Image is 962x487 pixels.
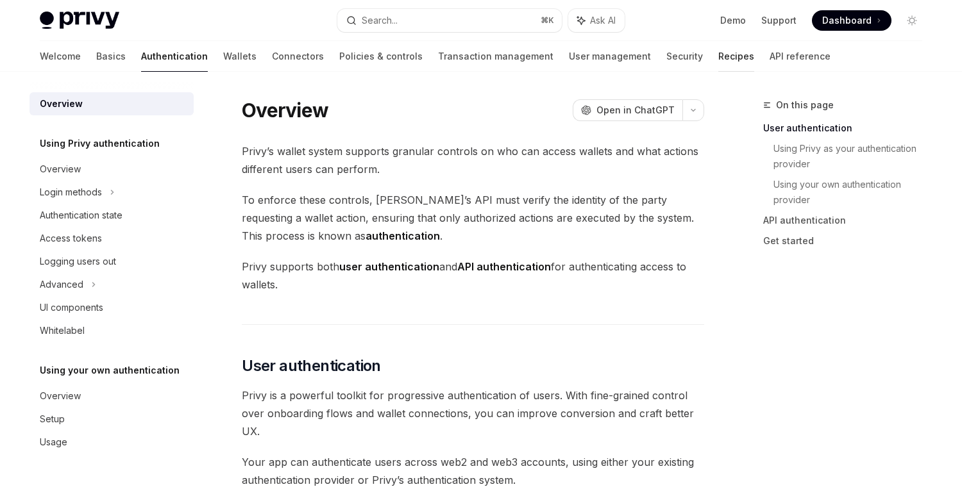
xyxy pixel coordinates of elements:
[30,250,194,273] a: Logging users out
[40,254,116,269] div: Logging users out
[457,260,551,273] strong: API authentication
[541,15,554,26] span: ⌘ K
[30,204,194,227] a: Authentication state
[40,12,119,29] img: light logo
[568,9,625,32] button: Ask AI
[720,14,746,27] a: Demo
[773,138,932,174] a: Using Privy as your authentication provider
[590,14,616,27] span: Ask AI
[337,9,562,32] button: Search...⌘K
[30,319,194,342] a: Whitelabel
[339,41,423,72] a: Policies & controls
[40,96,83,111] div: Overview
[569,41,651,72] a: User management
[40,277,83,292] div: Advanced
[763,210,932,231] a: API authentication
[902,10,922,31] button: Toggle dark mode
[40,434,67,450] div: Usage
[40,208,122,223] div: Authentication state
[141,41,208,72] a: Authentication
[770,41,831,72] a: API reference
[223,41,257,72] a: Wallets
[822,14,872,27] span: Dashboard
[272,41,324,72] a: Connectors
[761,14,797,27] a: Support
[763,231,932,251] a: Get started
[40,185,102,200] div: Login methods
[242,99,328,122] h1: Overview
[666,41,703,72] a: Security
[40,323,85,338] div: Whitelabel
[812,10,891,31] a: Dashboard
[40,231,102,246] div: Access tokens
[30,384,194,408] a: Overview
[40,161,81,177] div: Overview
[30,158,194,181] a: Overview
[718,41,754,72] a: Recipes
[776,97,834,113] span: On this page
[596,104,675,117] span: Open in ChatGPT
[242,356,381,376] span: User authentication
[30,92,194,115] a: Overview
[366,229,440,242] strong: authentication
[573,99,682,121] button: Open in ChatGPT
[30,227,194,250] a: Access tokens
[96,41,126,72] a: Basics
[242,258,704,293] span: Privy supports both and for authenticating access to wallets.
[773,174,932,210] a: Using your own authentication provider
[40,388,81,404] div: Overview
[30,408,194,431] a: Setup
[438,41,553,72] a: Transaction management
[242,386,704,440] span: Privy is a powerful toolkit for progressive authentication of users. With fine-grained control ov...
[40,41,81,72] a: Welcome
[242,191,704,245] span: To enforce these controls, [PERSON_NAME]’s API must verify the identity of the party requesting a...
[30,431,194,454] a: Usage
[40,300,103,315] div: UI components
[30,296,194,319] a: UI components
[40,411,65,427] div: Setup
[339,260,439,273] strong: user authentication
[40,363,180,378] h5: Using your own authentication
[242,142,704,178] span: Privy’s wallet system supports granular controls on who can access wallets and what actions diffe...
[40,136,160,151] h5: Using Privy authentication
[763,118,932,138] a: User authentication
[362,13,398,28] div: Search...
